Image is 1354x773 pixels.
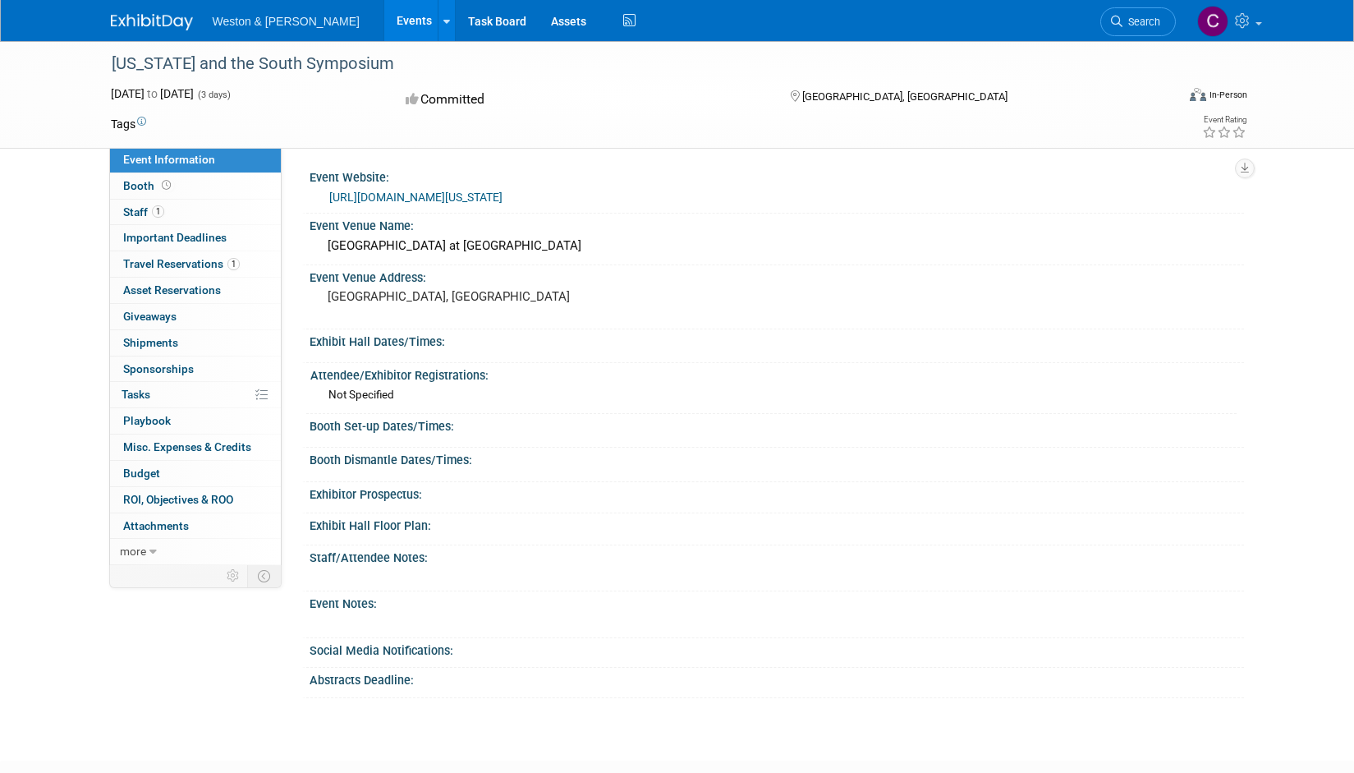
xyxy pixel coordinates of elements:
span: Giveaways [123,310,177,323]
div: Event Format [1079,85,1248,110]
div: Event Venue Address: [310,265,1244,286]
div: In-Person [1209,89,1247,101]
a: more [110,539,281,564]
div: Attendee/Exhibitor Registrations: [310,363,1237,384]
span: Playbook [123,414,171,427]
div: Booth Dismantle Dates/Times: [310,448,1244,468]
a: Giveaways [110,304,281,329]
a: Tasks [110,382,281,407]
span: Weston & [PERSON_NAME] [213,15,360,28]
span: Search [1122,16,1160,28]
span: ROI, Objectives & ROO [123,493,233,506]
div: Exhibit Hall Floor Plan: [310,513,1244,534]
span: Travel Reservations [123,257,240,270]
span: Booth [123,179,174,192]
span: Asset Reservations [123,283,221,297]
div: Exhibitor Prospectus: [310,482,1244,503]
td: Personalize Event Tab Strip [219,565,248,587]
div: Exhibit Hall Dates/Times: [310,329,1244,350]
a: Asset Reservations [110,278,281,303]
pre: [GEOGRAPHIC_DATA], [GEOGRAPHIC_DATA] [328,289,681,304]
img: ExhibitDay [111,14,193,30]
a: Booth [110,173,281,199]
span: Tasks [122,388,150,401]
span: more [120,545,146,558]
span: 1 [227,258,240,270]
a: Travel Reservations1 [110,251,281,277]
div: Event Notes: [310,591,1244,612]
span: Attachments [123,519,189,532]
a: Shipments [110,330,281,356]
span: (3 days) [196,90,231,100]
img: Cheri Ruane [1197,6,1228,37]
span: Shipments [123,336,178,349]
div: Event Rating [1202,116,1246,124]
a: Staff1 [110,200,281,225]
div: [GEOGRAPHIC_DATA] at [GEOGRAPHIC_DATA] [322,233,1232,259]
td: Toggle Event Tabs [247,565,281,587]
span: Budget [123,467,160,480]
span: [DATE] [DATE] [111,87,194,100]
img: Format-Inperson.png [1190,88,1206,101]
a: Playbook [110,408,281,434]
div: Event Venue Name: [310,214,1244,234]
div: Abstracts Deadline: [310,668,1244,688]
span: Important Deadlines [123,231,227,244]
a: Budget [110,461,281,486]
a: Sponsorships [110,357,281,382]
span: [GEOGRAPHIC_DATA], [GEOGRAPHIC_DATA] [802,90,1007,103]
a: Event Information [110,147,281,173]
span: 1 [152,205,164,218]
a: Search [1100,7,1176,36]
span: Misc. Expenses & Credits [123,440,251,453]
td: Tags [111,116,146,132]
a: ROI, Objectives & ROO [110,487,281,513]
div: Not Specified [328,387,1231,403]
span: Booth not reserved yet [158,179,174,191]
div: Committed [401,85,764,114]
div: Event Website: [310,165,1244,186]
div: Staff/Attendee Notes: [310,545,1244,566]
span: to [145,87,160,100]
div: Social Media Notifications: [310,638,1244,659]
a: [URL][DOMAIN_NAME][US_STATE] [329,191,503,204]
a: Attachments [110,513,281,539]
span: Sponsorships [123,362,194,375]
a: Misc. Expenses & Credits [110,435,281,460]
div: Booth Set-up Dates/Times: [310,414,1244,435]
span: Staff [123,205,164,219]
span: Event Information [123,153,215,166]
div: [US_STATE] and the South Symposium [106,49,1151,79]
a: Important Deadlines [110,225,281,251]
